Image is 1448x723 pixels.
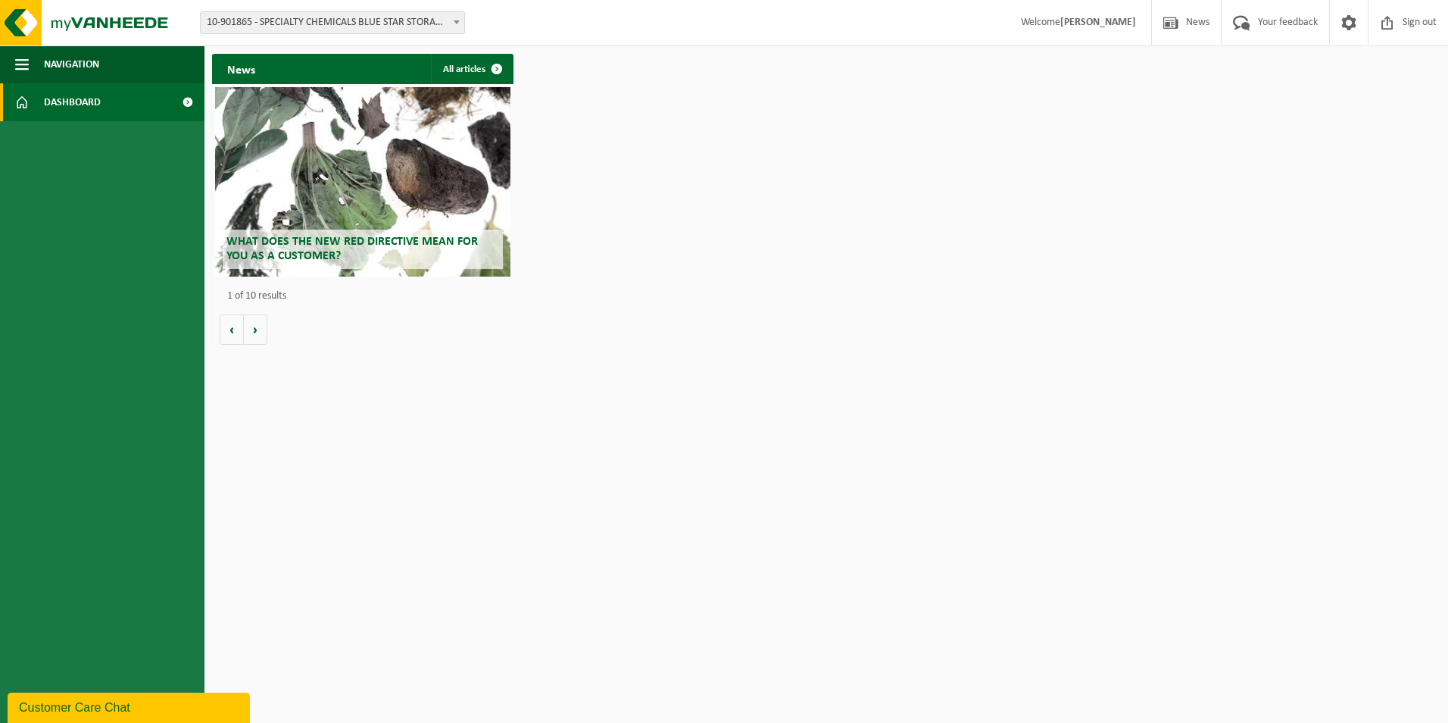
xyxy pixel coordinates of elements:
[215,87,510,277] a: What does the new RED directive mean for you as a customer?
[44,83,101,121] span: Dashboard
[1060,17,1136,28] strong: [PERSON_NAME]
[443,64,485,74] font: All articles
[220,315,244,345] button: Previous
[44,45,99,83] span: Navigation
[227,291,506,302] p: 1 of 10 results
[8,690,253,723] iframe: chat widget
[226,236,478,262] span: What does the new RED directive mean for you as a customer?
[212,54,270,83] h2: News
[431,54,512,84] a: All articles
[200,11,465,34] span: 10-901865 - SPECIALTY CHEMICALS BLUE STAR STORAGE - ZWIJNDRECHT
[201,12,464,33] span: 10-901865 - SPECIALTY CHEMICALS BLUE STAR STORAGE - ZWIJNDRECHT
[244,315,267,345] button: Next
[1021,17,1136,28] font: Welcome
